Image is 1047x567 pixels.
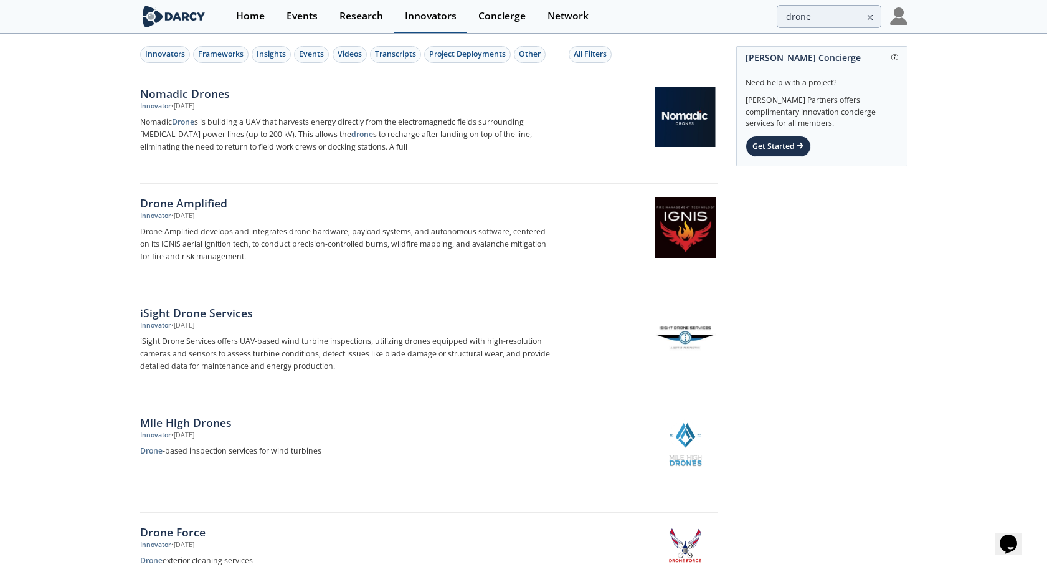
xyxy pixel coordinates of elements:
[198,49,244,60] div: Frameworks
[140,335,552,373] p: iSight Drone Services offers UAV-based wind turbine inspections, utilizing drones equipped with h...
[519,49,541,60] div: Other
[338,49,362,60] div: Videos
[140,403,718,513] a: Mile High Drones Innovator •[DATE] Drone-based inspection services for wind turbines Mile High Dr...
[375,49,416,60] div: Transcripts
[140,414,552,431] div: Mile High Drones
[405,11,457,21] div: Innovators
[236,11,265,21] div: Home
[140,46,190,63] button: Innovators
[746,47,898,69] div: [PERSON_NAME] Concierge
[171,321,194,331] div: • [DATE]
[140,445,163,456] strong: Drone
[655,416,716,470] img: Mile High Drones
[140,226,552,263] p: Drone Amplified develops and integrates drone hardware, payload systems, and autonomous software,...
[171,540,194,550] div: • [DATE]
[140,293,718,403] a: iSight Drone Services Innovator •[DATE] iSight Drone Services offers UAV-based wind turbine inspe...
[890,7,907,25] img: Profile
[140,195,552,211] div: Drone Amplified
[140,6,208,27] img: logo-wide.svg
[140,555,552,567] p: exterior cleaning services
[569,46,612,63] button: All Filters
[429,49,506,60] div: Project Deployments
[140,524,552,540] div: Drone Force
[514,46,546,63] button: Other
[140,102,171,112] div: Innovator
[655,307,716,368] img: iSight Drone Services
[140,555,163,566] strong: Drone
[140,74,718,184] a: Nomadic Drones Innovator •[DATE] NomadicDrones is building a UAV that harvests energy directly fr...
[351,129,373,140] strong: drone
[140,211,171,221] div: Innovator
[171,211,194,221] div: • [DATE]
[140,305,552,321] div: iSight Drone Services
[140,445,552,457] p: -based inspection services for wind turbines
[145,49,185,60] div: Innovators
[370,46,421,63] button: Transcripts
[140,540,171,550] div: Innovator
[294,46,329,63] button: Events
[995,517,1035,555] iframe: chat widget
[574,49,607,60] div: All Filters
[424,46,511,63] button: Project Deployments
[140,116,552,153] p: Nomadic s is building a UAV that harvests energy directly from the electromagnetic fields surroun...
[891,54,898,61] img: information.svg
[746,136,811,157] div: Get Started
[172,117,194,127] strong: Drone
[655,87,716,146] img: Nomadic Drones
[140,184,718,293] a: Drone Amplified Innovator •[DATE] Drone Amplified develops and integrates drone hardware, payload...
[746,69,898,88] div: Need help with a project?
[655,526,716,565] img: Drone Force
[339,11,383,21] div: Research
[171,431,194,441] div: • [DATE]
[547,11,589,21] div: Network
[777,5,881,28] input: Advanced Search
[299,49,324,60] div: Events
[478,11,526,21] div: Concierge
[655,197,716,258] img: Drone Amplified
[252,46,291,63] button: Insights
[333,46,367,63] button: Videos
[287,11,318,21] div: Events
[746,88,898,130] div: [PERSON_NAME] Partners offers complimentary innovation concierge services for all members.
[193,46,249,63] button: Frameworks
[257,49,286,60] div: Insights
[140,431,171,441] div: Innovator
[140,321,171,331] div: Innovator
[140,85,552,102] div: Nomadic Drones
[171,102,194,112] div: • [DATE]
